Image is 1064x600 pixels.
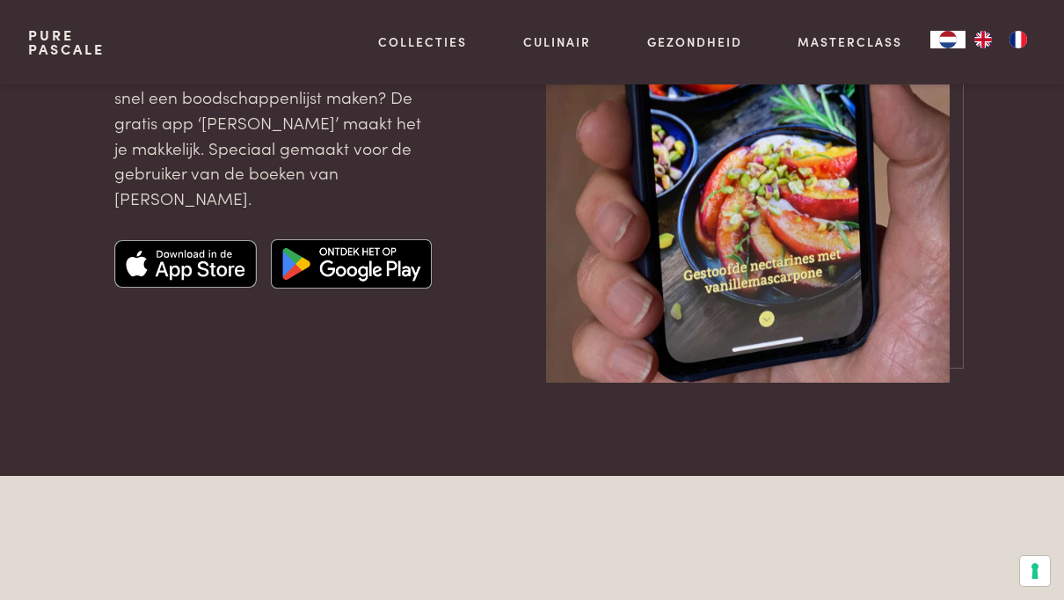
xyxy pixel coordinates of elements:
div: Language [930,31,966,48]
a: Culinair [523,33,591,51]
a: EN [966,31,1001,48]
a: Masterclass [798,33,902,51]
a: FR [1001,31,1036,48]
ul: Language list [966,31,1036,48]
img: Apple app store [114,239,257,289]
button: Uw voorkeuren voor toestemming voor trackingtechnologieën [1020,556,1050,586]
aside: Language selected: Nederlands [930,31,1036,48]
a: PurePascale [28,28,105,56]
a: Collecties [378,33,467,51]
a: Gezondheid [647,33,742,51]
p: Op zoek naar inspiratie? Makkelijk en snel een boodschappenlijst maken? De gratis app ‘[PERSON_NA... [114,60,432,211]
a: NL [930,31,966,48]
img: Google app store [271,239,432,289]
